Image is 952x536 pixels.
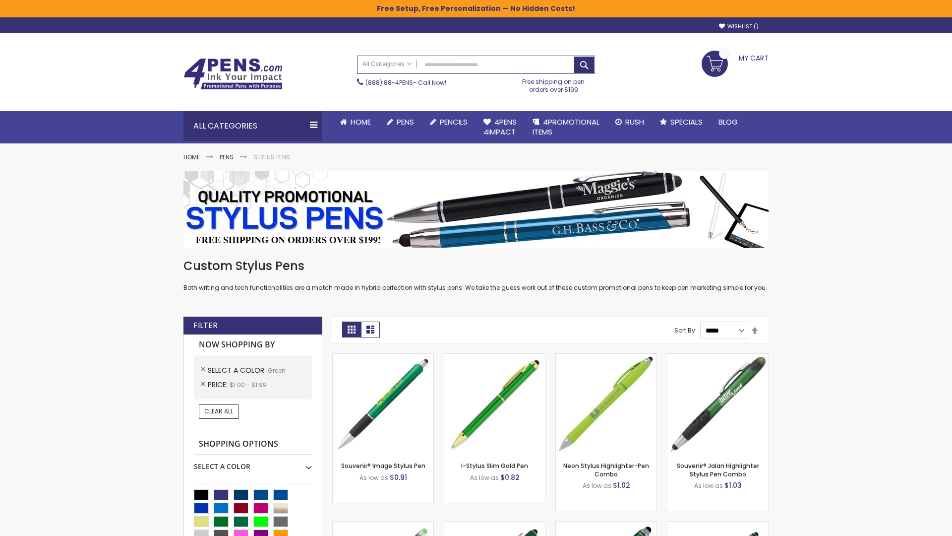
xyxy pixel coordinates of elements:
[204,407,233,415] span: Clear All
[365,78,446,87] span: - Call Now!
[379,111,422,133] a: Pens
[556,354,656,455] img: Neon Stylus Highlighter-Pen Combo-Green
[365,78,413,87] a: (888) 88-4PENS
[268,366,286,375] span: Green
[670,117,703,127] span: Specials
[512,74,595,94] div: Free shipping on pen orders over $199
[483,117,517,137] span: 4Pens 4impact
[694,481,723,490] span: As low as
[208,365,268,375] span: Select A Color
[199,404,238,418] a: Clear All
[556,353,656,362] a: Neon Stylus Highlighter-Pen Combo-Green
[667,353,768,362] a: Souvenir® Jalan Highlighter Stylus Pen Combo-Green
[183,153,200,161] a: Home
[194,455,312,471] div: Select A Color
[208,380,230,390] span: Price
[476,111,525,143] a: 4Pens4impact
[193,320,218,331] strong: Filter
[613,480,630,490] span: $1.02
[444,521,545,530] a: Custom Soft Touch® Metal Pens with Stylus-Green
[390,472,407,482] span: $0.91
[332,111,379,133] a: Home
[711,111,746,133] a: Blog
[719,23,759,30] a: Wishlist
[183,258,769,292] div: Both writing and tech functionalities are a match made in hybrid perfection with stylus pens. We ...
[220,153,234,161] a: Pens
[718,117,738,127] span: Blog
[563,462,649,478] a: Neon Stylus Highlighter-Pen Combo
[183,111,322,141] div: All Categories
[183,171,769,248] img: Stylus Pens
[341,462,425,470] a: Souvenir® Image Stylus Pen
[556,521,656,530] a: Kyra Pen with Stylus and Flashlight-Green
[667,521,768,530] a: Colter Stylus Twist Metal Pen-Green
[359,473,388,482] span: As low as
[342,322,361,337] strong: Grid
[183,258,769,274] h1: Custom Stylus Pens
[444,353,545,362] a: I-Stylus Slim Gold-Green
[357,56,417,72] a: All Categories
[253,153,290,161] strong: Stylus Pens
[724,480,742,490] span: $1.03
[194,434,312,455] strong: Shopping Options
[183,58,283,90] img: 4Pens Custom Pens and Promotional Products
[333,354,433,455] img: Souvenir® Image Stylus Pen-Green
[230,381,267,389] span: $1.00 - $1.99
[194,335,312,355] strong: Now Shopping by
[583,481,611,490] span: As low as
[677,462,759,478] a: Souvenir® Jalan Highlighter Stylus Pen Combo
[333,353,433,362] a: Souvenir® Image Stylus Pen-Green
[470,473,499,482] span: As low as
[525,111,607,143] a: 4PROMOTIONALITEMS
[422,111,476,133] a: Pencils
[333,521,433,530] a: Islander Softy Gel with Stylus - ColorJet Imprint-Green
[500,472,520,482] span: $0.82
[533,117,599,137] span: 4PROMOTIONAL ITEMS
[362,60,412,68] span: All Categories
[652,111,711,133] a: Specials
[461,462,528,470] a: I-Stylus Slim Gold Pen
[667,354,768,455] img: Souvenir® Jalan Highlighter Stylus Pen Combo-Green
[351,117,371,127] span: Home
[444,354,545,455] img: I-Stylus Slim Gold-Green
[607,111,652,133] a: Rush
[440,117,468,127] span: Pencils
[625,117,644,127] span: Rush
[397,117,414,127] span: Pens
[674,326,695,335] label: Sort By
